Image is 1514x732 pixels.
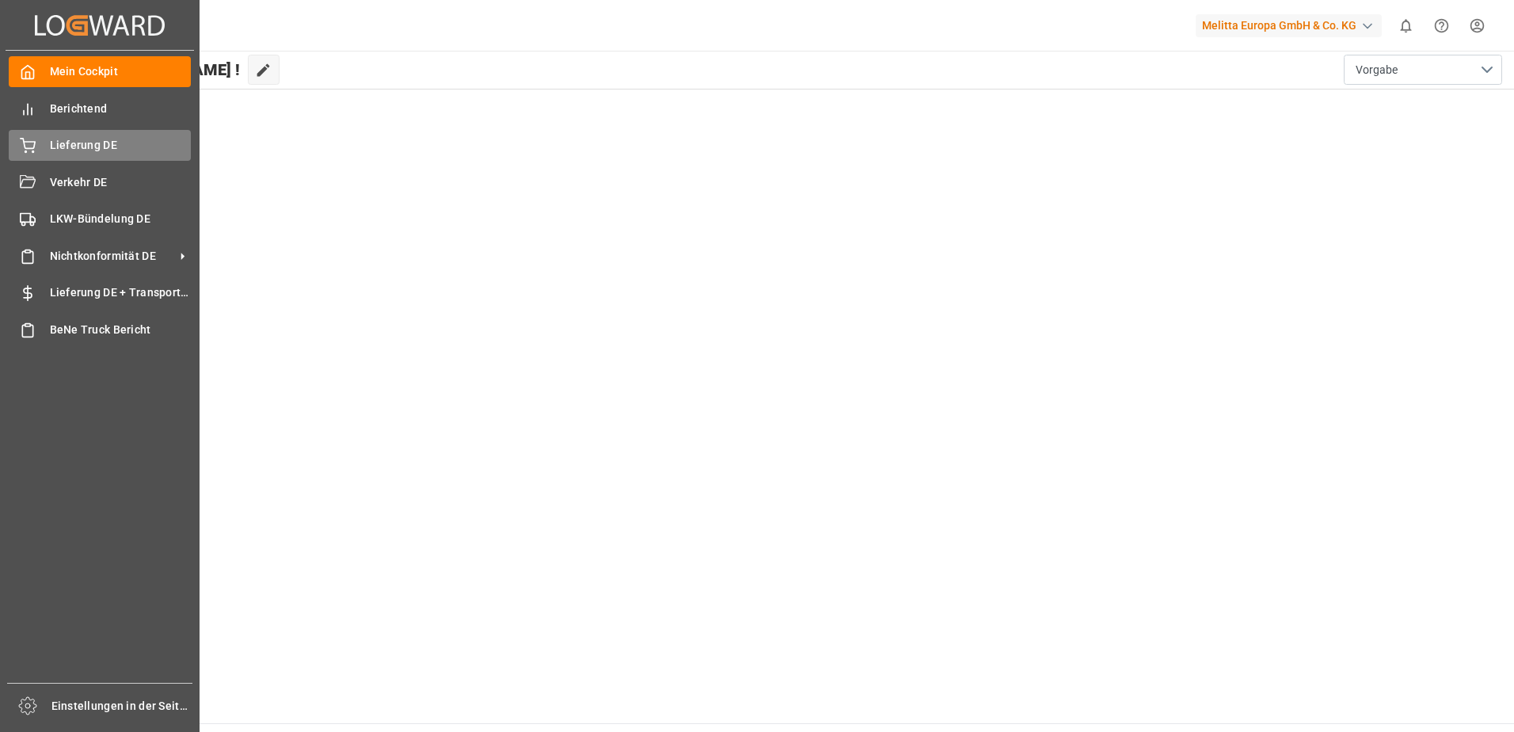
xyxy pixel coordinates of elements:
[50,211,192,227] span: LKW-Bündelung DE
[1356,62,1398,78] span: Vorgabe
[1202,17,1356,34] font: Melitta Europa GmbH & Co. KG
[50,174,192,191] span: Verkehr DE
[1388,8,1424,44] button: 0 neue Benachrichtigungen anzeigen
[9,130,191,161] a: Lieferung DE
[9,204,191,234] a: LKW-Bündelung DE
[50,137,192,154] span: Lieferung DE
[1196,10,1388,40] button: Melitta Europa GmbH & Co. KG
[50,63,192,80] span: Mein Cockpit
[1424,8,1459,44] button: Hilfe-Center
[9,314,191,345] a: BeNe Truck Bericht
[1344,55,1502,85] button: Menü öffnen
[9,166,191,197] a: Verkehr DE
[50,322,192,338] span: BeNe Truck Bericht
[9,56,191,87] a: Mein Cockpit
[66,55,240,85] span: Hallo [PERSON_NAME] !
[50,101,192,117] span: Berichtend
[9,93,191,124] a: Berichtend
[50,248,175,265] span: Nichtkonformität DE
[9,277,191,308] a: Lieferung DE + Transportkosten
[50,284,192,301] span: Lieferung DE + Transportkosten
[51,698,193,715] span: Einstellungen in der Seitenleiste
